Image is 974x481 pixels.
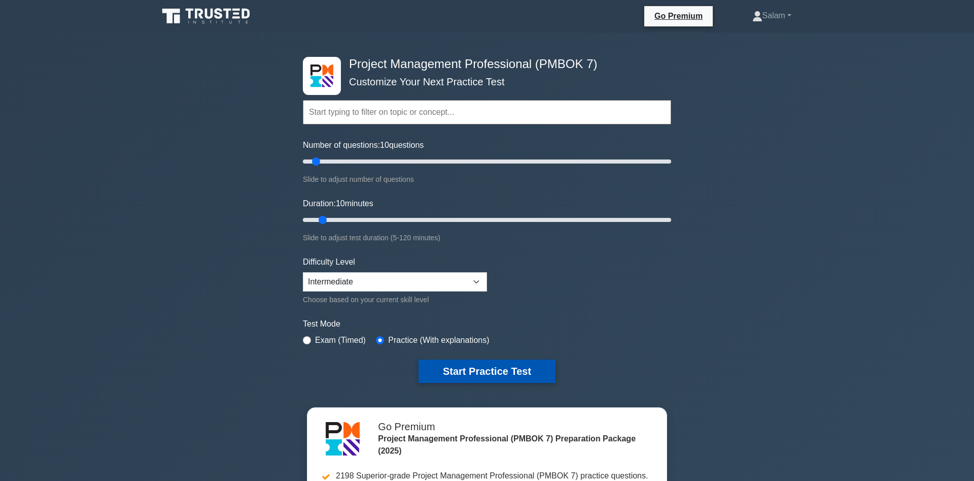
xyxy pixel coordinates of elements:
[303,100,671,124] input: Start typing to filter on topic or concept...
[303,318,671,330] label: Test Mode
[303,198,373,210] label: Duration: minutes
[388,334,489,346] label: Practice (With explanations)
[303,256,355,268] label: Difficulty Level
[728,6,816,26] a: Salam
[648,10,709,22] a: Go Premium
[419,360,555,383] button: Start Practice Test
[345,57,621,72] h4: Project Management Professional (PMBOK 7)
[315,334,366,346] label: Exam (Timed)
[303,232,671,244] div: Slide to adjust test duration (5-120 minutes)
[303,294,487,306] div: Choose based on your current skill level
[380,141,389,149] span: 10
[303,139,424,151] label: Number of questions: questions
[336,199,345,208] span: 10
[303,173,671,185] div: Slide to adjust number of questions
